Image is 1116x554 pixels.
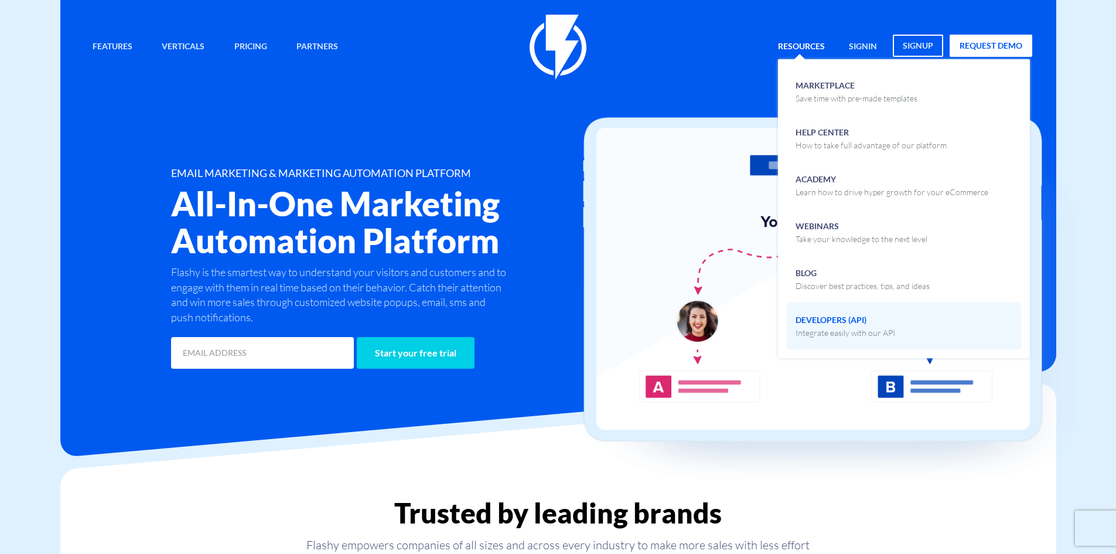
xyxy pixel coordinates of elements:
span: Webinars [796,217,927,245]
input: Start your free trial [357,337,475,369]
p: How to take full advantage of our platform [796,140,947,151]
p: Flashy is the smartest way to understand your visitors and customers and to engage with them in r... [171,265,510,325]
span: Help Center [796,124,947,151]
p: Flashy empowers companies of all sizes and across every industry to make more sales with less effort [60,537,1056,553]
h1: EMAIL MARKETING & MARKETING AUTOMATION PLATFORM [171,168,628,179]
span: Marketplace [796,77,917,104]
a: Help CenterHow to take full advantage of our platform [787,115,1021,162]
a: Verticals [153,35,213,60]
a: Features [84,35,141,60]
span: Developers (API) [796,311,895,339]
p: Save time with pre-made templates [796,93,917,104]
a: request demo [950,35,1032,57]
span: Blog [796,264,930,292]
a: BlogDiscover best practices, tips, and ideas [787,256,1021,303]
input: EMAIL ADDRESS [171,337,354,369]
p: Discover best practices, tips, and ideas [796,280,930,292]
a: MarketplaceSave time with pre-made templates [787,68,1021,115]
p: Learn how to drive hyper growth for your eCommerce [796,186,988,198]
h2: Trusted by leading brands [60,498,1056,528]
a: signup [893,35,943,57]
a: Resources [769,35,834,60]
a: Pricing [226,35,276,60]
p: Integrate easily with our API [796,327,895,339]
h2: All-In-One Marketing Automation Platform [171,185,628,259]
a: WebinarsTake your knowledge to the next level [787,209,1021,256]
a: Developers (API)Integrate easily with our API [787,303,1021,349]
a: Partners [288,35,347,60]
a: AcademyLearn how to drive hyper growth for your eCommerce [787,162,1021,209]
p: Take your knowledge to the next level [796,233,927,245]
a: signin [840,35,886,60]
span: Academy [796,171,988,198]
